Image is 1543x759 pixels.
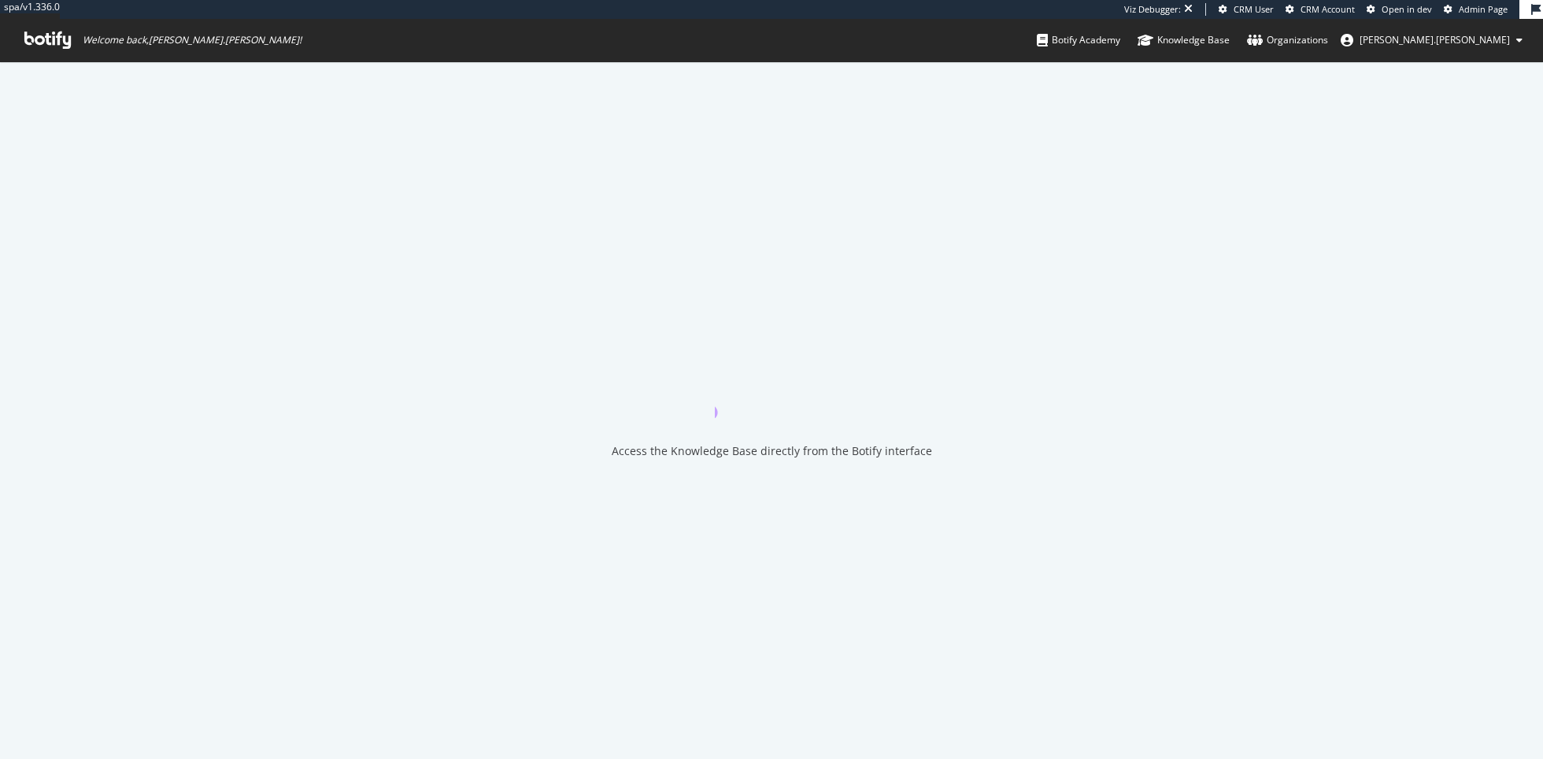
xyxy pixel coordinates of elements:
div: Knowledge Base [1138,32,1230,48]
a: Admin Page [1444,3,1508,16]
a: Organizations [1247,19,1328,61]
a: CRM User [1219,3,1274,16]
span: ryan.flanagan [1360,33,1510,46]
span: CRM Account [1301,3,1355,15]
div: Viz Debugger: [1124,3,1181,16]
a: Knowledge Base [1138,19,1230,61]
span: CRM User [1234,3,1274,15]
div: Access the Knowledge Base directly from the Botify interface [612,443,932,459]
span: Admin Page [1459,3,1508,15]
div: Botify Academy [1037,32,1120,48]
div: Organizations [1247,32,1328,48]
span: Welcome back, [PERSON_NAME].[PERSON_NAME] ! [83,34,302,46]
a: Open in dev [1367,3,1432,16]
div: animation [715,361,828,418]
span: Open in dev [1382,3,1432,15]
a: Botify Academy [1037,19,1120,61]
button: [PERSON_NAME].[PERSON_NAME] [1328,28,1535,53]
a: CRM Account [1286,3,1355,16]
